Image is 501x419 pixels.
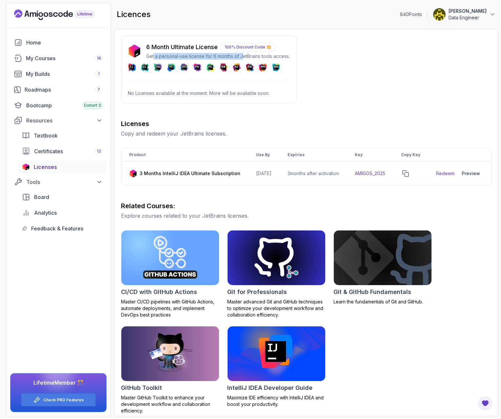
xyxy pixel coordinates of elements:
[10,99,107,112] a: bootcamp
[121,287,197,297] h2: CI/CD with GitHub Actions
[347,148,393,162] th: Key
[128,45,141,58] img: jetbrains icon
[34,209,57,217] span: Analytics
[26,117,103,124] div: Resources
[10,67,107,81] a: builds
[146,53,290,60] p: Get a personal-use license for 6 months of JetBrains tools access.
[393,148,428,162] th: Copy Key
[84,103,101,108] span: Cohort 3
[220,43,275,51] p: 100% Discount Code 💥
[10,83,107,96] a: roadmaps
[228,326,325,381] img: IntelliJ IDEA Developer Guide card
[227,287,287,297] h2: Git for Professionals
[248,148,279,162] th: Use By
[334,230,431,285] img: Git & GitHub Fundamentals card
[43,397,84,403] a: Check PRO Features
[401,169,410,178] button: copy-button
[97,87,100,92] span: 7
[121,201,491,210] h3: Related Courses:
[10,115,107,126] button: Resources
[26,39,103,46] div: Home
[34,163,57,171] span: Licenses
[227,394,326,408] p: Maximize IDE efficiency with IntelliJ IDEA and boost your productivity.
[18,129,107,142] a: textbook
[10,176,107,188] button: Tools
[121,148,248,162] th: Product
[347,162,393,186] td: AMIGOS_2025
[227,299,326,318] p: Master advanced Git and GitHub techniques to optimize your development workflow and collaboration...
[129,170,137,177] img: jetbrains icon
[227,383,312,392] h2: IntelliJ IDEA Developer Guide
[18,206,107,219] a: analytics
[121,230,219,318] a: CI/CD with GitHub Actions cardCI/CD with GitHub ActionsMaster CI/CD pipelines with GitHub Actions...
[34,132,58,139] span: Textbook
[280,148,347,162] th: Expiries
[31,225,83,232] span: Feedback & Features
[121,326,219,414] a: GitHub Toolkit cardGitHub ToolkitMaster GitHub Toolkit to enhance your development workflow and c...
[14,9,110,20] a: Landing page
[228,230,325,285] img: Git for Professionals card
[18,191,107,204] a: board
[10,36,107,49] a: home
[280,162,347,186] td: 3 months after activation
[34,193,49,201] span: Board
[248,162,279,186] td: [DATE]
[97,149,101,154] span: 12
[121,230,219,285] img: CI/CD with GitHub Actions card
[449,14,487,21] p: Data Engineer
[22,164,30,170] img: jetbrains icon
[21,393,96,407] button: Check PRO Features
[121,394,219,414] p: Master GitHub Toolkit to enhance your development workflow and collaboration efficiency.
[26,54,103,62] div: My Courses
[121,130,491,137] p: Copy and redeem your JetBrains licenses.
[18,145,107,158] a: certificates
[458,167,483,180] button: Preview
[26,101,103,109] div: Bootcamp
[400,11,422,18] p: 840 Points
[333,287,411,297] h2: Git & GitHub Fundamentals
[128,90,290,97] p: No Licenses available at the moment. More will be available soon.
[433,8,496,21] button: user profile image[PERSON_NAME]Data Engineer
[18,222,107,235] a: feedback
[25,86,103,94] div: Roadmaps
[10,52,107,65] a: courses
[121,212,491,220] p: Explore courses related to your JetBrains licenses.
[146,43,218,52] p: 6 Month Ultimate License
[477,395,493,411] button: Open Feedback Button
[227,326,326,408] a: IntelliJ IDEA Developer Guide cardIntelliJ IDEA Developer GuideMaximize IDE efficiency with Intel...
[26,178,103,186] div: Tools
[140,170,240,177] p: 3 Months IntelliJ IDEA Ultimate Subscription
[433,8,446,21] img: user profile image
[26,70,103,78] div: My Builds
[333,299,432,305] p: Learn the fundamentals of Git and GitHub.
[98,71,100,77] span: 1
[436,170,454,177] a: Redeem
[121,119,491,128] h3: Licenses
[18,160,107,173] a: licenses
[462,170,480,177] div: Preview
[117,9,150,20] h2: licences
[227,230,326,318] a: Git for Professionals cardGit for ProfessionalsMaster advanced Git and GitHub techniques to optim...
[121,299,219,318] p: Master CI/CD pipelines with GitHub Actions, automate deployments, and implement DevOps best pract...
[34,147,63,155] span: Certificates
[97,56,101,61] span: 18
[449,8,487,14] p: [PERSON_NAME]
[333,230,432,305] a: Git & GitHub Fundamentals cardGit & GitHub FundamentalsLearn the fundamentals of Git and GitHub.
[121,326,219,381] img: GitHub Toolkit card
[121,383,162,392] h2: GitHub Toolkit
